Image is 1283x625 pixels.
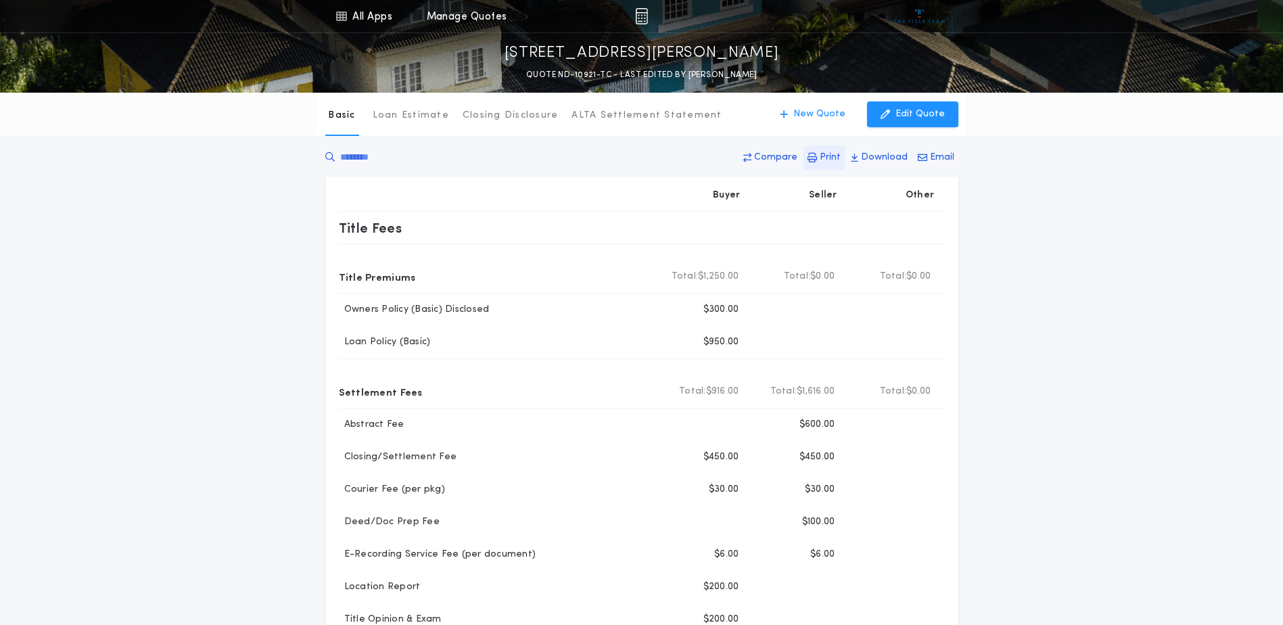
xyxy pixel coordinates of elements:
p: [STREET_ADDRESS][PERSON_NAME] [505,43,779,64]
p: Closing/Settlement Fee [339,450,457,464]
p: $950.00 [703,335,739,349]
b: Total: [880,270,907,283]
p: Download [861,151,908,164]
p: Deed/Doc Prep Fee [339,515,440,529]
b: Total: [784,270,811,283]
button: Download [847,145,912,170]
span: $916.00 [706,385,739,398]
p: Location Report [339,580,421,594]
p: Closing Disclosure [463,109,559,122]
p: Edit Quote [895,108,945,121]
p: Courier Fee (per pkg) [339,483,445,496]
span: $0.00 [810,270,835,283]
img: vs-icon [894,9,945,23]
b: Total: [880,385,907,398]
p: Loan Estimate [373,109,449,122]
p: E-Recording Service Fee (per document) [339,548,536,561]
span: $0.00 [906,270,931,283]
p: $600.00 [799,418,835,432]
b: Total: [770,385,797,398]
p: Loan Policy (Basic) [339,335,431,349]
p: $6.00 [810,548,835,561]
p: Basic [328,109,355,122]
p: Print [820,151,841,164]
p: $450.00 [703,450,739,464]
p: Settlement Fees [339,381,423,402]
b: Total: [672,270,699,283]
p: $450.00 [799,450,835,464]
button: New Quote [766,101,859,127]
p: New Quote [793,108,845,121]
p: $100.00 [802,515,835,529]
button: Email [914,145,958,170]
p: Compare [754,151,797,164]
p: Owners Policy (Basic) Disclosed [339,303,490,317]
p: $30.00 [709,483,739,496]
p: $30.00 [805,483,835,496]
span: $0.00 [906,385,931,398]
span: $1,616.00 [797,385,835,398]
p: $6.00 [714,548,739,561]
p: Email [930,151,954,164]
p: Title Fees [339,217,402,239]
p: Title Premiums [339,266,416,287]
span: $1,250.00 [698,270,739,283]
p: $300.00 [703,303,739,317]
b: Total: [679,385,706,398]
button: Print [803,145,845,170]
button: Compare [739,145,801,170]
button: Edit Quote [867,101,958,127]
p: Buyer [713,189,740,202]
p: $200.00 [703,580,739,594]
img: img [635,8,648,24]
p: ALTA Settlement Statement [571,109,722,122]
p: Abstract Fee [339,418,404,432]
p: Seller [809,189,837,202]
p: Other [905,189,933,202]
p: QUOTE ND-10921-TC - LAST EDITED BY [PERSON_NAME] [526,68,757,82]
